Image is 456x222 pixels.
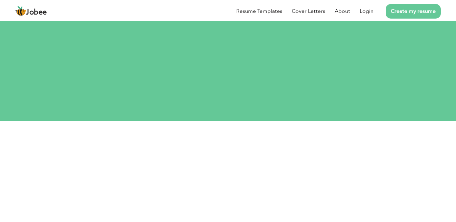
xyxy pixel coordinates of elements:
[386,4,441,19] a: Create my resume
[292,7,325,15] a: Cover Letters
[360,7,374,15] a: Login
[236,7,282,15] a: Resume Templates
[15,6,47,17] a: Jobee
[335,7,350,15] a: About
[26,9,47,16] span: Jobee
[15,6,26,17] img: jobee.io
